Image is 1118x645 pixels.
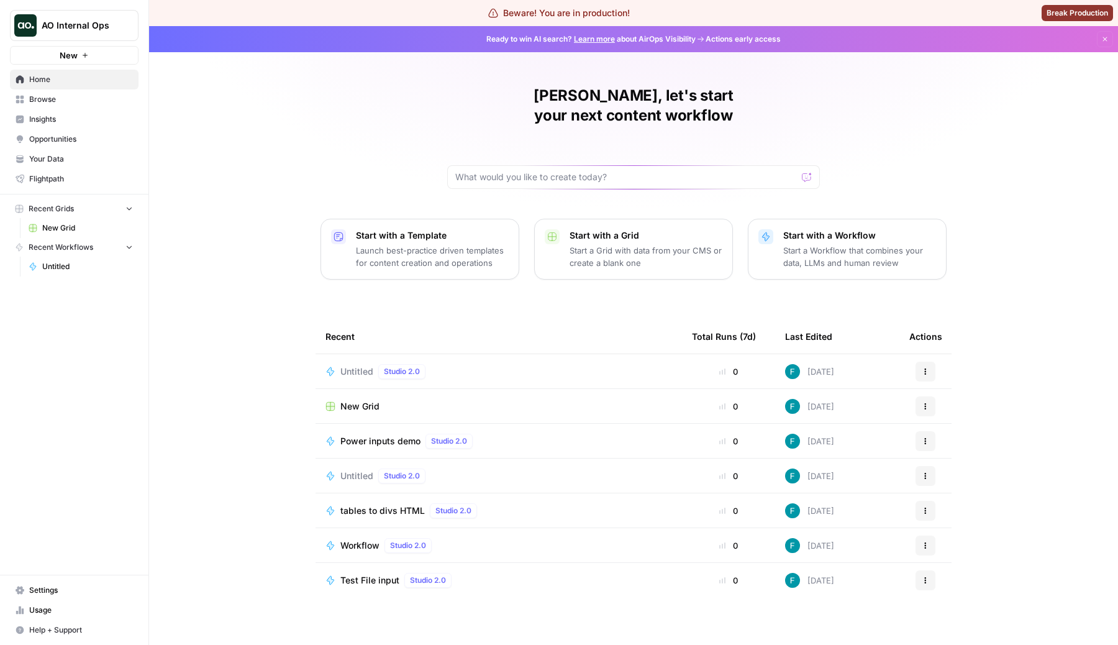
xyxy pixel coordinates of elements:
[42,19,117,32] span: AO Internal Ops
[1042,5,1113,21] button: Break Production
[29,203,74,214] span: Recent Grids
[785,573,800,588] img: 3qwd99qm5jrkms79koxglshcff0m
[320,219,519,280] button: Start with a TemplateLaunch best-practice driven templates for content creation and operations
[42,222,133,234] span: New Grid
[10,580,139,600] a: Settings
[692,505,765,517] div: 0
[29,173,133,185] span: Flightpath
[325,400,672,413] a: New Grid
[325,469,672,483] a: UntitledStudio 2.0
[785,434,800,449] img: 3qwd99qm5jrkms79koxglshcff0m
[29,624,133,636] span: Help + Support
[785,399,834,414] div: [DATE]
[574,34,615,43] a: Learn more
[447,86,820,126] h1: [PERSON_NAME], let's start your next content workflow
[340,365,373,378] span: Untitled
[455,171,797,183] input: What would you like to create today?
[356,229,509,242] p: Start with a Template
[692,470,765,482] div: 0
[340,435,420,447] span: Power inputs demo
[10,70,139,89] a: Home
[10,199,139,218] button: Recent Grids
[325,573,672,588] a: Test File inputStudio 2.0
[785,469,834,483] div: [DATE]
[692,539,765,552] div: 0
[325,503,672,518] a: tables to divs HTMLStudio 2.0
[384,470,420,482] span: Studio 2.0
[29,114,133,125] span: Insights
[29,153,133,165] span: Your Data
[10,600,139,620] a: Usage
[785,319,832,354] div: Last Edited
[785,573,834,588] div: [DATE]
[909,319,942,354] div: Actions
[10,129,139,149] a: Opportunities
[340,470,373,482] span: Untitled
[486,34,696,45] span: Ready to win AI search? about AirOps Visibility
[692,574,765,587] div: 0
[390,540,426,551] span: Studio 2.0
[23,257,139,277] a: Untitled
[534,219,733,280] button: Start with a GridStart a Grid with data from your CMS or create a blank one
[785,364,834,379] div: [DATE]
[42,261,133,272] span: Untitled
[325,434,672,449] a: Power inputs demoStudio 2.0
[340,539,379,552] span: Workflow
[692,400,765,413] div: 0
[23,218,139,238] a: New Grid
[785,503,834,518] div: [DATE]
[488,7,630,19] div: Beware! You are in production!
[325,364,672,379] a: UntitledStudio 2.0
[325,538,672,553] a: WorkflowStudio 2.0
[10,89,139,109] a: Browse
[785,538,834,553] div: [DATE]
[431,436,467,447] span: Studio 2.0
[29,585,133,596] span: Settings
[10,238,139,257] button: Recent Workflows
[10,149,139,169] a: Your Data
[785,399,800,414] img: 3qwd99qm5jrkms79koxglshcff0m
[783,244,936,269] p: Start a Workflow that combines your data, LLMs and human review
[570,229,722,242] p: Start with a Grid
[14,14,37,37] img: AO Internal Ops Logo
[10,46,139,65] button: New
[384,366,420,377] span: Studio 2.0
[785,434,834,449] div: [DATE]
[570,244,722,269] p: Start a Grid with data from your CMS or create a blank one
[1047,7,1108,19] span: Break Production
[340,400,379,413] span: New Grid
[435,505,471,516] span: Studio 2.0
[29,94,133,105] span: Browse
[748,219,947,280] button: Start with a WorkflowStart a Workflow that combines your data, LLMs and human review
[692,435,765,447] div: 0
[10,109,139,129] a: Insights
[29,74,133,85] span: Home
[356,244,509,269] p: Launch best-practice driven templates for content creation and operations
[692,319,756,354] div: Total Runs (7d)
[692,365,765,378] div: 0
[783,229,936,242] p: Start with a Workflow
[410,575,446,586] span: Studio 2.0
[29,605,133,616] span: Usage
[785,538,800,553] img: 3qwd99qm5jrkms79koxglshcff0m
[340,574,399,587] span: Test File input
[29,134,133,145] span: Opportunities
[10,169,139,189] a: Flightpath
[706,34,781,45] span: Actions early access
[785,503,800,518] img: 3qwd99qm5jrkms79koxglshcff0m
[340,505,425,517] span: tables to divs HTML
[785,469,800,483] img: 3qwd99qm5jrkms79koxglshcff0m
[10,620,139,640] button: Help + Support
[785,364,800,379] img: 3qwd99qm5jrkms79koxglshcff0m
[325,319,672,354] div: Recent
[60,49,78,62] span: New
[29,242,93,253] span: Recent Workflows
[10,10,139,41] button: Workspace: AO Internal Ops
